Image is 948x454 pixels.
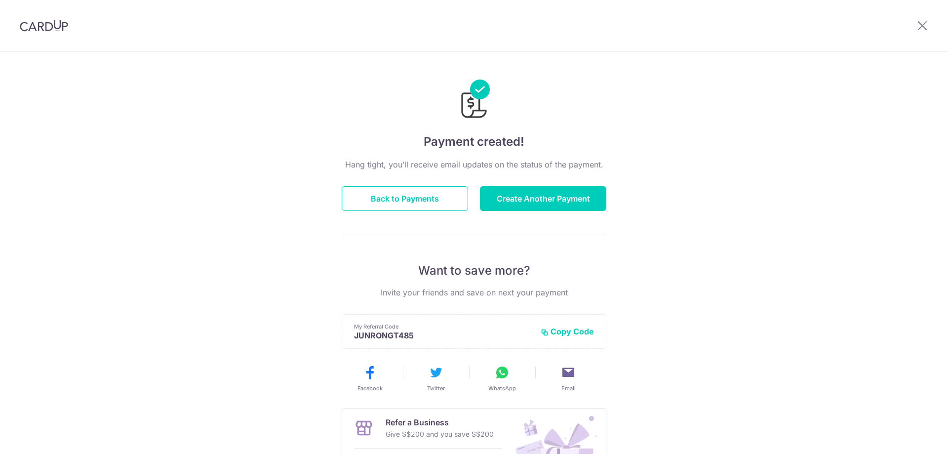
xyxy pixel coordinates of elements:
[357,384,383,392] span: Facebook
[539,365,597,392] button: Email
[541,327,594,336] button: Copy Code
[342,133,606,151] h4: Payment created!
[458,80,490,121] img: Payments
[386,416,494,428] p: Refer a Business
[561,384,576,392] span: Email
[480,186,606,211] button: Create Another Payment
[341,365,399,392] button: Facebook
[354,330,533,340] p: JUNRONGT485
[342,287,606,298] p: Invite your friends and save on next your payment
[342,186,468,211] button: Back to Payments
[885,424,938,449] iframe: Opens a widget where you can find more information
[427,384,445,392] span: Twitter
[342,159,606,170] p: Hang tight, you’ll receive email updates on the status of the payment.
[20,20,68,32] img: CardUp
[342,263,606,279] p: Want to save more?
[473,365,531,392] button: WhatsApp
[488,384,516,392] span: WhatsApp
[407,365,465,392] button: Twitter
[354,323,533,330] p: My Referral Code
[386,428,494,440] p: Give S$200 and you save S$200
